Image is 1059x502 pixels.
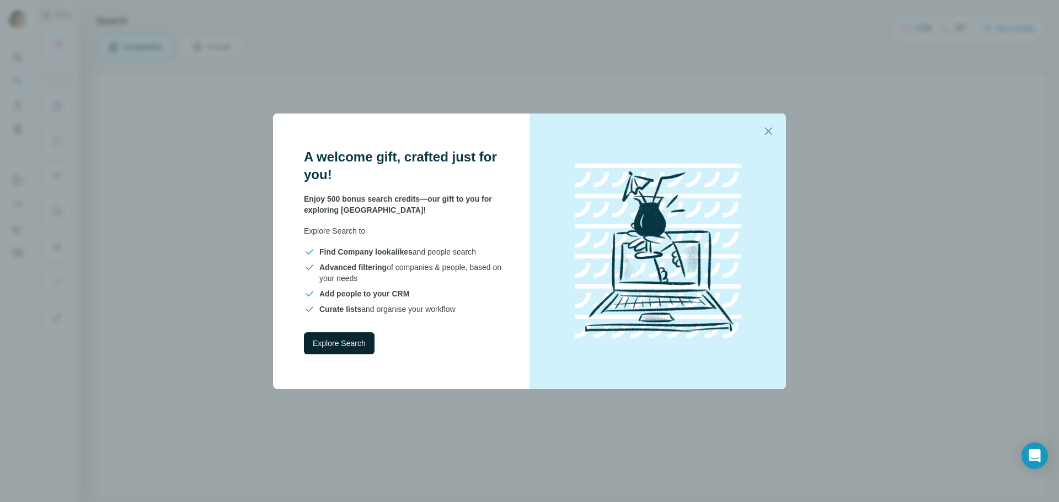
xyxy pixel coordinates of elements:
[304,193,503,215] p: Enjoy 500 bonus search credits—our gift to you for exploring [GEOGRAPHIC_DATA]!
[319,289,409,298] span: Add people to your CRM
[319,304,456,315] span: and organise your workflow
[304,148,503,183] h3: A welcome gift, crafted just for you!
[319,262,503,284] span: of companies & people, based on your needs
[304,225,503,236] p: Explore Search to
[319,305,361,314] span: Curate lists
[304,332,375,354] button: Explore Search
[319,263,387,272] span: Advanced filtering
[313,338,366,349] span: Explore Search
[319,247,413,256] span: Find Company lookalikes
[1021,442,1048,469] div: Open Intercom Messenger
[559,152,757,350] img: laptop
[319,246,476,257] span: and people search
